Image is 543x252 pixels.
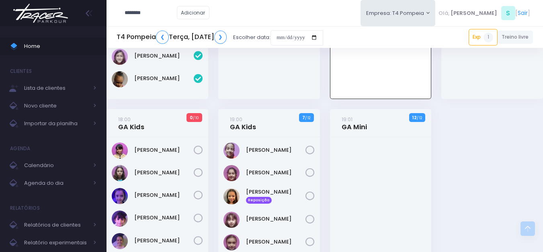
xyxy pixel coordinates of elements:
span: Importar da planilha [24,118,88,129]
a: ❮ [156,31,169,44]
img: Clarice Lopes [112,143,128,159]
img: Isabela dela plata souza [112,211,128,227]
span: Home [24,41,96,52]
img: Olívia Marconato Pizzo [112,49,128,65]
span: S [501,6,515,20]
div: Escolher data: [117,28,323,47]
h4: Relatórios [10,200,40,216]
a: 18:00GA Kids [118,115,144,131]
a: [PERSON_NAME] Reposição [246,188,305,204]
span: [PERSON_NAME] [451,9,497,17]
span: Agenda do dia [24,178,88,188]
a: [PERSON_NAME] [134,169,194,177]
h4: Agenda [10,140,31,157]
a: [PERSON_NAME] [246,169,305,177]
a: [PERSON_NAME] [246,238,305,246]
img: Júlia Ibarrola Lima [223,188,240,204]
a: [PERSON_NAME] [134,237,194,245]
img: LIZ WHITAKER DE ALMEIDA BORGES [112,233,128,249]
strong: 7 [302,114,305,121]
a: Exp1 [469,29,498,45]
a: [PERSON_NAME] [134,191,194,199]
img: Sophia Crispi Marques dos Santos [112,71,128,87]
a: 19:01GA Mini [342,115,367,131]
span: Relatórios de clientes [24,220,88,230]
span: Novo cliente [24,101,88,111]
small: 19:00 [230,116,242,123]
small: / 10 [193,116,199,120]
span: Lista de clientes [24,83,88,93]
span: 1 [484,33,493,42]
img: Manuela Antonino [223,212,240,228]
span: Calendário [24,160,88,171]
h4: Clientes [10,63,32,79]
strong: 0 [190,114,193,121]
a: [PERSON_NAME] [134,214,194,222]
img: Helena Mendonça Calaf [223,165,240,181]
small: 19:01 [342,116,352,123]
a: Sair [518,9,528,17]
img: Veridiana Jansen [223,143,240,159]
span: Olá, [438,9,449,17]
a: [PERSON_NAME] [246,146,305,154]
a: [PERSON_NAME] [134,146,194,154]
a: [PERSON_NAME] [246,215,305,223]
div: [ ] [435,4,533,22]
span: Reposição [246,197,272,204]
small: 18:00 [118,116,131,123]
h5: T4 Pompeia Terça, [DATE] [117,31,227,44]
a: Treino livre [498,31,533,44]
strong: 12 [412,114,417,121]
img: Helena Mendes Leone [112,188,128,204]
span: Relatório experimentais [24,238,88,248]
a: Adicionar [177,6,210,19]
img: Nathalia Antunes Sikorski Fontan [223,234,240,250]
img: Filomena Caruso Grano [112,165,128,181]
a: 19:00GA Kids [230,115,256,131]
a: ❯ [214,31,227,44]
a: [PERSON_NAME] [134,52,194,60]
a: [PERSON_NAME] [134,74,194,83]
small: / 12 [417,116,422,120]
small: / 12 [305,116,310,120]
